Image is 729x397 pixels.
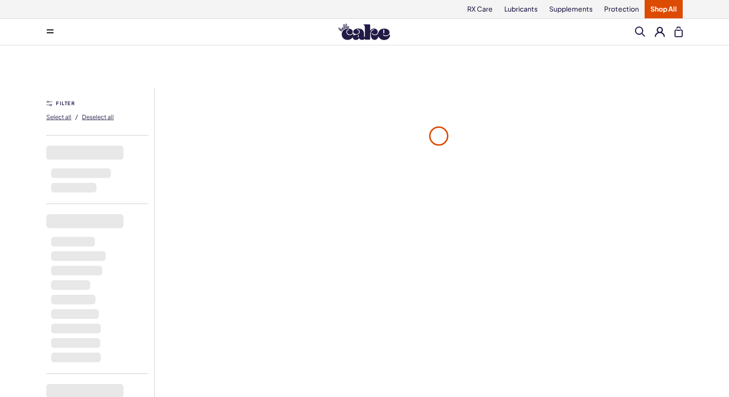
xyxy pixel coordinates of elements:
[75,112,78,121] span: /
[338,24,390,40] img: Hello Cake
[82,113,114,121] span: Deselect all
[82,109,114,124] button: Deselect all
[46,109,71,124] button: Select all
[46,113,71,121] span: Select all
